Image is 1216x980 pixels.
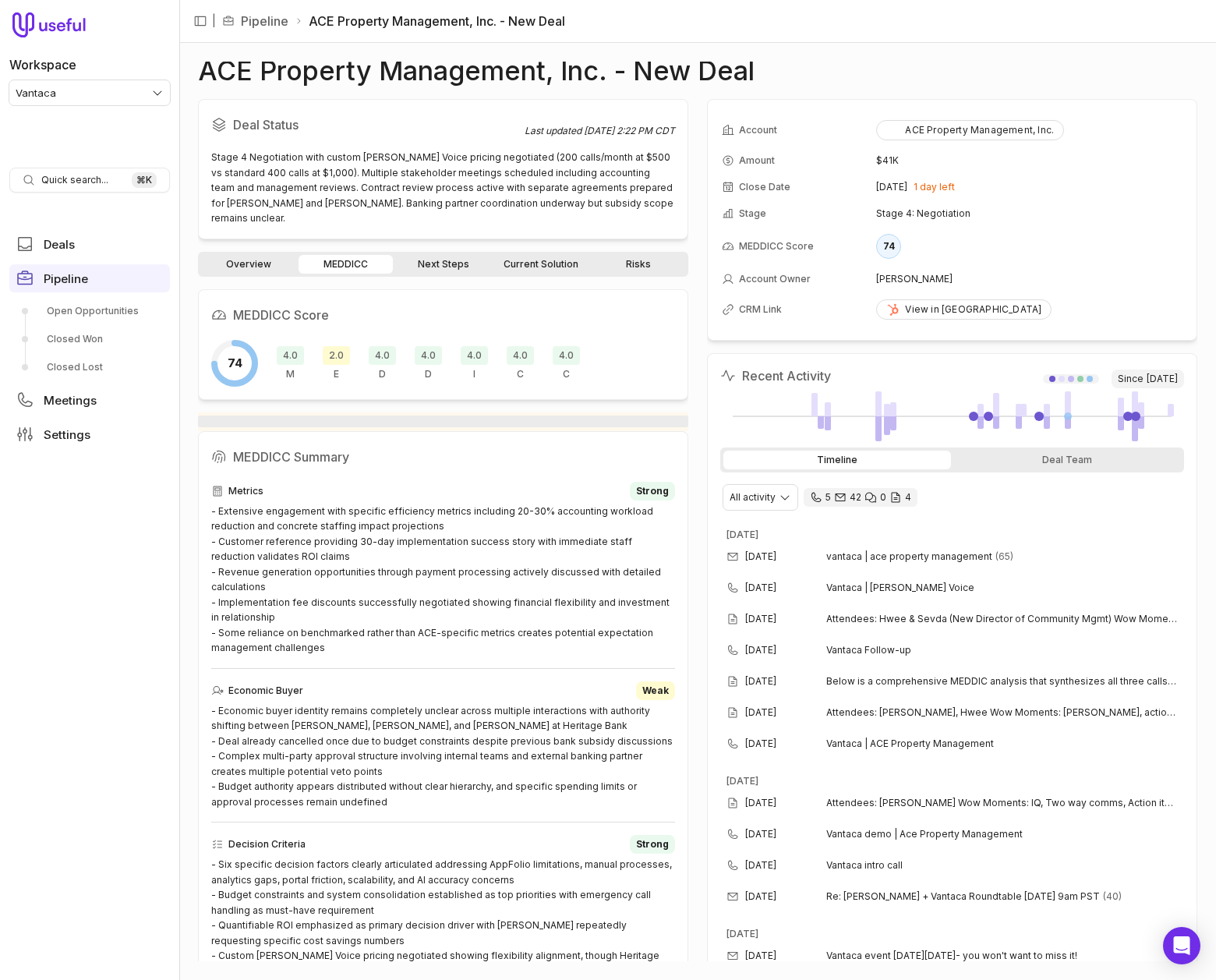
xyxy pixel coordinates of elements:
[726,775,758,787] time: [DATE]
[886,303,1041,316] div: View in [GEOGRAPHIC_DATA]
[211,857,675,978] div: - Six specific decision factors clearly articulated addressing AppFolio limitations, manual proce...
[876,201,1182,226] td: Stage 4: Negotiation
[826,550,992,563] span: vantaca | ace property management
[826,797,1178,809] span: Attendees: [PERSON_NAME] Wow Moments: IQ, Two way comms, Action itmes and configurations, call ce...
[473,368,475,380] span: I
[9,327,170,352] a: Closed Won
[826,706,1178,719] span: Attendees: [PERSON_NAME], Hwee Wow Moments: [PERSON_NAME], action items, financial delivery. Didn...
[211,703,675,810] div: - Economic buyer identity remains completely unclear across multiple interactions with authority ...
[739,240,814,253] span: MEDDICC Score
[826,644,1159,656] span: Vantaca Follow-up
[41,174,108,186] span: Quick search...
[212,12,216,30] span: |
[198,62,755,80] h1: ACE Property Management, Inc. - New Deal
[553,346,580,365] span: 4.0
[415,346,442,380] div: Decision Process
[804,488,917,507] div: 5 calls and 42 email threads
[876,267,1182,292] td: [PERSON_NAME]
[369,346,396,365] span: 4.0
[211,681,675,700] div: Economic Buyer
[995,550,1013,563] span: 65 emails in thread
[211,340,258,387] div: Overall MEDDICC score
[277,346,304,365] span: 4.0
[369,346,396,380] div: Decision Criteria
[1147,373,1178,385] time: [DATE]
[211,504,675,656] div: - Extensive engagement with specific efficiency metrics including 20-30% accounting workload redu...
[132,172,157,188] kbd: ⌘ K
[745,859,776,872] time: [DATE]
[954,451,1182,469] div: Deal Team
[9,386,170,414] a: Meetings
[44,429,90,440] span: Settings
[198,416,688,427] span: ‌
[745,675,776,688] time: [DATE]
[739,273,811,285] span: Account Owner
[745,890,776,903] time: [DATE]
[1112,370,1184,388] span: Since
[723,451,951,469] div: Timeline
[507,346,534,365] span: 4.0
[745,706,776,719] time: [DATE]
[876,299,1052,320] a: View in [GEOGRAPHIC_DATA]
[323,346,350,365] span: 2.0
[826,738,1159,750] span: Vantaca | ACE Property Management
[211,112,525,137] h2: Deal Status
[914,181,955,193] span: 1 day left
[44,273,88,285] span: Pipeline
[739,303,782,316] span: CRM Link
[525,125,675,137] div: Last updated
[876,148,1182,173] td: $41K
[826,582,1159,594] span: Vantaca | [PERSON_NAME] Voice
[517,368,524,380] span: C
[211,150,675,226] div: Stage 4 Negotiation with custom [PERSON_NAME] Voice pricing negotiated (200 calls/month at $500 v...
[9,264,170,292] a: Pipeline
[44,394,97,406] span: Meetings
[642,685,669,697] span: Weak
[745,797,776,809] time: [DATE]
[591,255,685,274] a: Risks
[493,255,588,274] a: Current Solution
[745,828,776,840] time: [DATE]
[826,675,1178,688] span: Below is a comprehensive MEDDIC analysis that synthesizes all three calls ([DATE] Intro, [DATE] D...
[826,890,1100,903] span: Re: [PERSON_NAME] + Vantaca Roundtable [DATE] 9am PST
[211,302,675,327] h2: MEDDICC Score
[211,482,675,501] div: Metrics
[461,346,488,380] div: Indicate Pain
[826,950,1077,962] span: Vantaca event [DATE][DATE]- you won't want to miss it!
[379,368,386,380] span: D
[334,368,339,380] span: E
[425,368,432,380] span: D
[9,420,170,448] a: Settings
[826,613,1178,625] span: Attendees: Hwee & Sevda (New Director of Community Mgmt) Wow Moments:[PERSON_NAME] and support th...
[44,239,75,250] span: Deals
[739,124,777,136] span: Account
[826,859,1159,872] span: Vantaca intro call
[739,207,766,220] span: Stage
[745,550,776,563] time: [DATE]
[584,125,675,136] time: [DATE] 2:22 PM CDT
[277,346,304,380] div: Metrics
[211,835,675,854] div: Decision Criteria
[563,368,570,380] span: C
[745,950,776,962] time: [DATE]
[189,9,212,33] button: Collapse sidebar
[9,355,170,380] a: Closed Lost
[415,346,442,365] span: 4.0
[9,299,170,380] div: Pipeline submenu
[461,346,488,365] span: 4.0
[745,738,776,750] time: [DATE]
[1103,890,1122,903] span: 40 emails in thread
[286,368,295,380] span: M
[323,346,350,380] div: Economic Buyer
[886,124,1054,136] div: ACE Property Management, Inc.
[9,299,170,324] a: Open Opportunities
[9,55,76,74] label: Workspace
[876,120,1064,140] button: ACE Property Management, Inc.
[745,644,776,656] time: [DATE]
[726,928,758,939] time: [DATE]
[299,255,393,274] a: MEDDICC
[553,346,580,380] div: Competition
[720,366,831,385] h2: Recent Activity
[9,230,170,258] a: Deals
[228,354,242,373] span: 74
